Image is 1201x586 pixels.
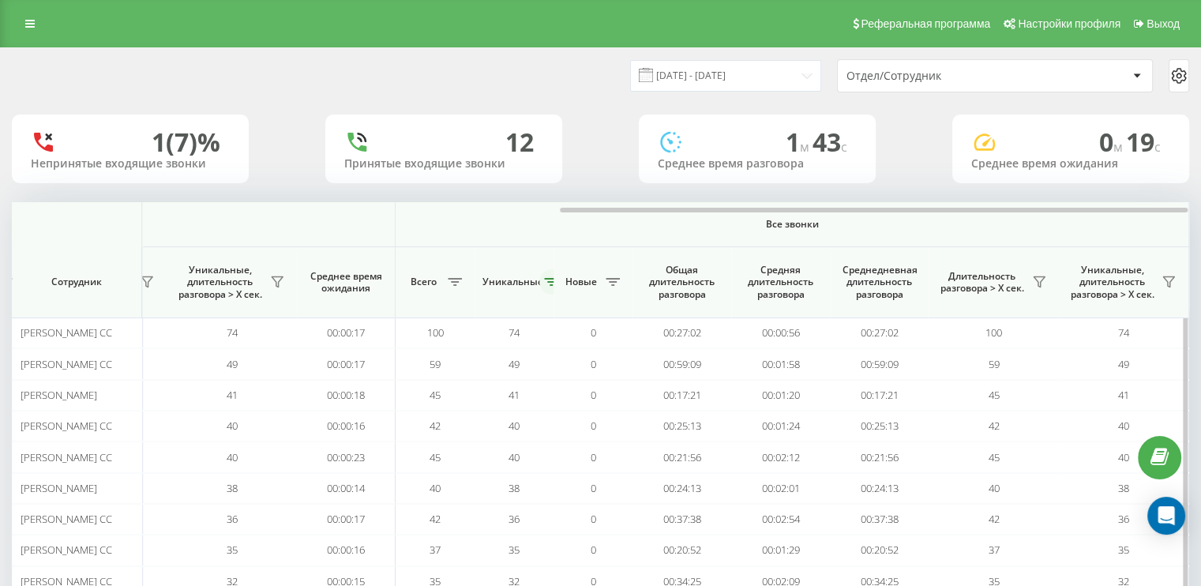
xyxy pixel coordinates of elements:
span: 40 [509,419,520,433]
td: 00:00:14 [297,473,396,504]
td: 00:25:13 [632,411,731,441]
span: Уникальные, длительность разговора > Х сек. [1067,264,1157,301]
span: 100 [427,325,444,340]
span: Средняя длительность разговора [743,264,818,301]
span: 40 [227,450,238,464]
span: 40 [1118,419,1129,433]
span: Длительность разговора > Х сек. [936,270,1027,295]
div: Отдел/Сотрудник [846,69,1035,83]
div: Среднее время ожидания [971,157,1170,171]
span: 35 [1118,543,1129,557]
span: 0 [591,325,596,340]
td: 00:01:29 [731,535,830,565]
td: 00:24:13 [632,473,731,504]
td: 00:01:24 [731,411,830,441]
span: 45 [430,388,441,402]
span: 1 [786,125,813,159]
span: 40 [989,481,1000,495]
td: 00:00:16 [297,411,396,441]
span: Среднее время ожидания [309,270,383,295]
span: 35 [509,543,520,557]
span: 36 [227,512,238,526]
td: 00:00:16 [297,535,396,565]
span: 45 [989,388,1000,402]
div: Принятые входящие звонки [344,157,543,171]
td: 00:01:58 [731,348,830,379]
span: 45 [430,450,441,464]
div: 1 (7)% [152,127,220,157]
span: 42 [430,419,441,433]
div: Среднее время разговора [658,157,857,171]
td: 00:25:13 [830,411,929,441]
span: 0 [591,481,596,495]
span: м [1113,138,1126,156]
td: 00:02:12 [731,441,830,472]
td: 00:17:21 [632,380,731,411]
span: 43 [813,125,847,159]
span: 19 [1126,125,1161,159]
span: [PERSON_NAME] CC [21,325,112,340]
span: 49 [227,357,238,371]
span: 41 [509,388,520,402]
span: [PERSON_NAME] CC [21,543,112,557]
span: 41 [227,388,238,402]
div: 12 [505,127,534,157]
td: 00:37:38 [830,504,929,535]
td: 00:21:56 [632,441,731,472]
span: 74 [509,325,520,340]
span: 36 [1118,512,1129,526]
span: 37 [989,543,1000,557]
span: [PERSON_NAME] CC [21,357,112,371]
span: [PERSON_NAME] CC [21,450,112,464]
span: Общая длительность разговора [644,264,719,301]
span: 0 [591,357,596,371]
span: c [841,138,847,156]
span: 0 [591,512,596,526]
td: 00:00:56 [731,317,830,348]
span: 41 [1118,388,1129,402]
span: 38 [227,481,238,495]
span: 42 [430,512,441,526]
td: 00:00:17 [297,348,396,379]
span: 35 [227,543,238,557]
td: 00:20:52 [632,535,731,565]
span: 59 [430,357,441,371]
td: 00:00:17 [297,317,396,348]
td: 00:02:01 [731,473,830,504]
td: 00:20:52 [830,535,929,565]
span: Выход [1147,17,1180,30]
span: Настройки профиля [1018,17,1120,30]
span: 40 [509,450,520,464]
span: Реферальная программа [861,17,990,30]
span: Сотрудник [25,276,128,288]
div: Open Intercom Messenger [1147,497,1185,535]
td: 00:59:09 [830,348,929,379]
span: 0 [591,419,596,433]
span: 0 [591,543,596,557]
td: 00:02:54 [731,504,830,535]
span: 49 [509,357,520,371]
span: 74 [227,325,238,340]
span: 37 [430,543,441,557]
span: 59 [989,357,1000,371]
span: 36 [509,512,520,526]
span: [PERSON_NAME] CC [21,512,112,526]
td: 00:59:09 [632,348,731,379]
td: 00:17:21 [830,380,929,411]
span: 40 [430,481,441,495]
span: 40 [1118,450,1129,464]
span: 40 [227,419,238,433]
span: [PERSON_NAME] [21,388,97,402]
span: 0 [591,388,596,402]
span: 74 [1118,325,1129,340]
span: 0 [1099,125,1126,159]
span: c [1154,138,1161,156]
span: 42 [989,419,1000,433]
td: 00:00:18 [297,380,396,411]
span: [PERSON_NAME] [21,481,97,495]
span: 0 [591,450,596,464]
td: 00:27:02 [830,317,929,348]
span: м [800,138,813,156]
span: 100 [985,325,1002,340]
span: Уникальные, длительность разговора > Х сек. [175,264,265,301]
